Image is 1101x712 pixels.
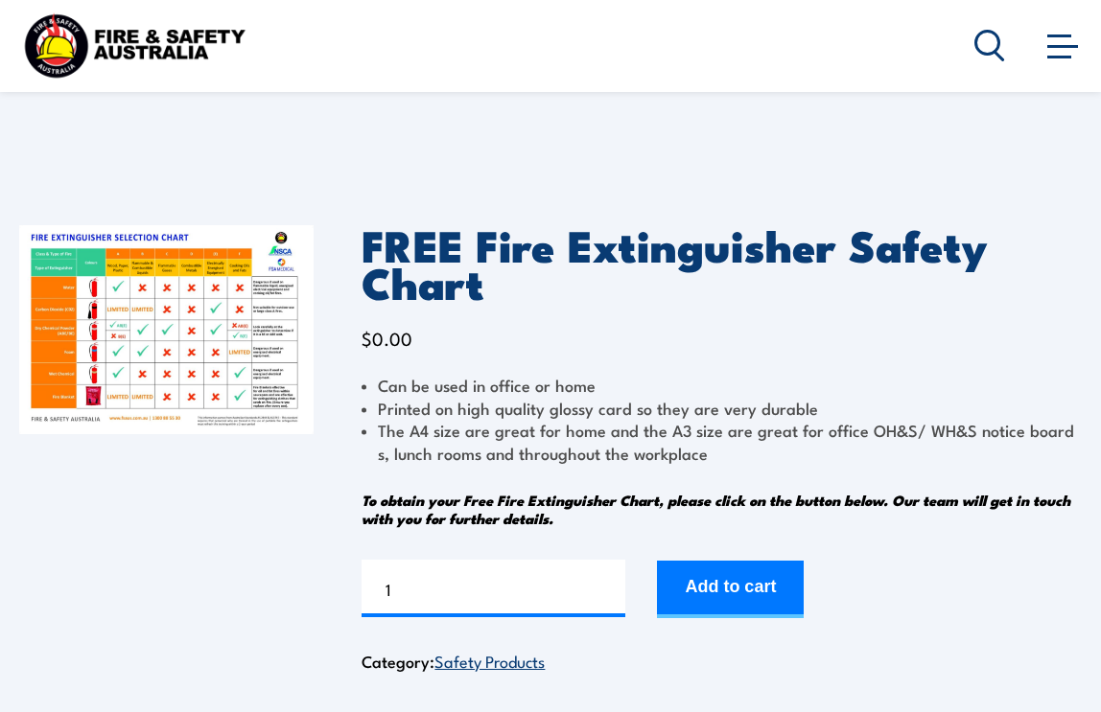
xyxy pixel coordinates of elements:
li: The A4 size are great for home and the A3 size are great for office OH&S/ WH&S notice boards, lun... [362,419,1082,464]
span: $ [362,325,372,351]
li: Printed on high quality glossy card so they are very durable [362,397,1082,419]
img: FREE Fire Extinguisher Safety Chart [19,225,314,434]
li: Can be used in office or home [362,374,1082,396]
h1: FREE Fire Extinguisher Safety Chart [362,225,1082,300]
span: Category: [362,649,545,673]
input: Product quantity [362,560,625,617]
button: Add to cart [657,561,804,618]
a: Safety Products [434,649,545,672]
bdi: 0.00 [362,325,412,351]
em: To obtain your Free Fire Extinguisher Chart, please click on the button below. Our team will get ... [362,489,1070,529]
